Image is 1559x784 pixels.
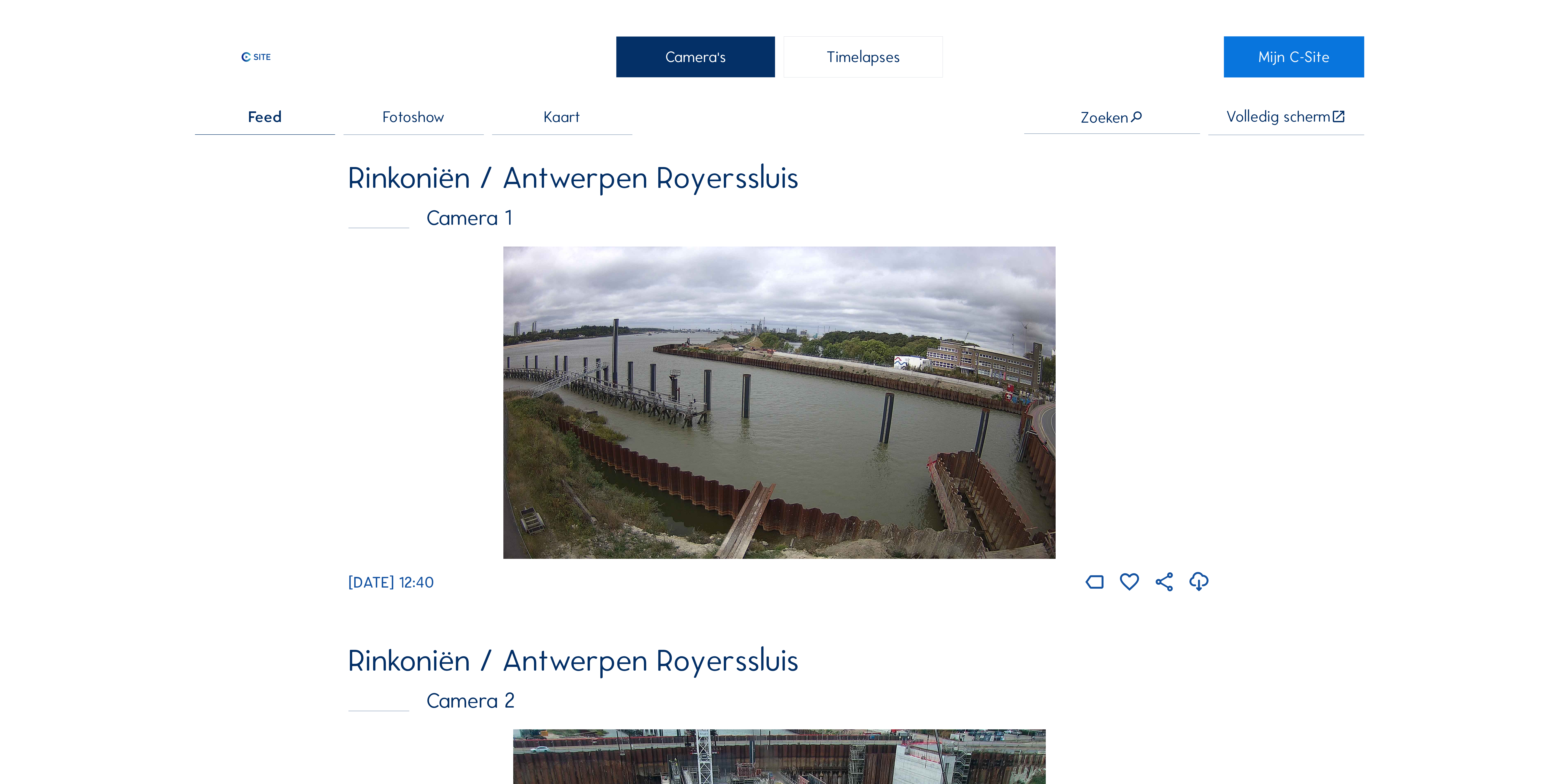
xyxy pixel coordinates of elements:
[383,109,445,125] span: Fotoshow
[195,36,335,77] a: C-SITE Logo
[616,36,775,77] div: Camera's
[348,207,1211,228] div: Camera 1
[195,36,317,77] img: C-SITE Logo
[348,690,1211,711] div: Camera 2
[784,36,943,77] div: Timelapses
[544,109,580,125] span: Kaart
[1081,109,1144,125] div: Zoeken
[348,573,434,592] span: [DATE] 12:40
[348,163,1211,193] div: Rinkoniën / Antwerpen Royerssluis
[248,109,282,125] span: Feed
[503,247,1056,559] img: Image
[1224,36,1364,77] a: Mijn C-Site
[1226,109,1330,125] div: Volledig scherm
[348,645,1211,676] div: Rinkoniën / Antwerpen Royerssluis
